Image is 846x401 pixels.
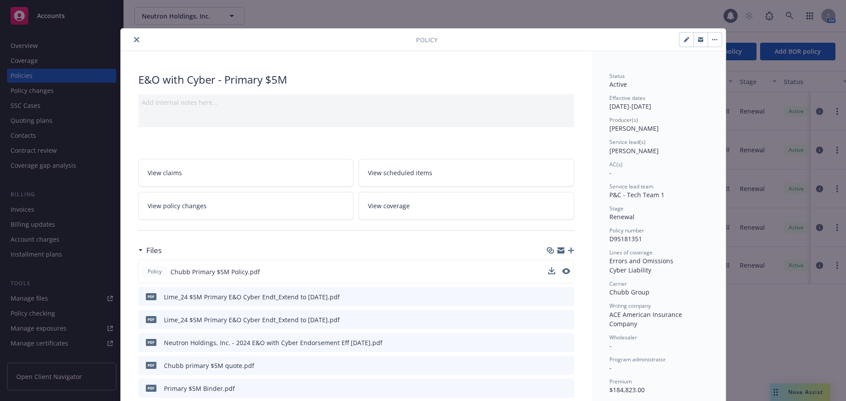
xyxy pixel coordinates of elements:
span: Writing company [609,302,651,309]
span: Wholesaler [609,334,637,341]
span: Producer(s) [609,116,638,124]
span: Carrier [609,280,627,287]
span: pdf [146,385,156,391]
div: Add internal notes here... [142,98,571,107]
span: P&C - Tech Team 1 [609,191,664,199]
span: View policy changes [148,201,207,210]
span: pdf [146,293,156,300]
span: Premium [609,378,632,385]
span: $184,823.00 [609,386,645,394]
button: download file [549,315,556,324]
button: preview file [563,292,571,302]
span: AC(s) [609,161,623,168]
span: - [609,364,612,372]
span: Service lead(s) [609,138,646,146]
span: Active [609,80,627,88]
span: Chubb Primary $5M Policy.pdf [171,267,260,276]
span: [PERSON_NAME] [609,147,659,155]
span: Lines of coverage [609,249,653,256]
button: preview file [563,315,571,324]
div: Files [138,245,162,256]
a: View coverage [359,192,574,220]
div: Neutron Holdings, Inc. - 2024 E&O with Cyber Endorsement Eff [DATE].pdf [164,338,382,347]
div: E&O with Cyber - Primary $5M [138,72,574,87]
span: Policy number [609,227,644,234]
span: pdf [146,316,156,323]
span: View scheduled items [368,168,432,177]
button: close [131,34,142,45]
div: Cyber Liability [609,265,708,275]
span: - [609,169,612,177]
button: download file [549,292,556,302]
div: Lime_24 $5M Primary E&O Cyber Endt_Extend to [DATE].pdf [164,292,340,302]
button: preview file [563,338,571,347]
div: [DATE] - [DATE] [609,94,708,111]
a: View policy changes [138,192,354,220]
span: Chubb Group [609,288,649,296]
span: Stage [609,205,623,212]
button: download file [549,361,556,370]
button: preview file [563,384,571,393]
a: View scheduled items [359,159,574,187]
div: Chubb primary $5M quote.pdf [164,361,254,370]
span: ACE American Insurance Company [609,310,684,328]
span: Program administrator [609,356,666,363]
button: download file [549,338,556,347]
span: Effective dates [609,94,646,102]
span: Service lead team [609,183,653,190]
span: pdf [146,362,156,368]
button: preview file [563,361,571,370]
h3: Files [146,245,162,256]
button: preview file [562,268,570,274]
span: [PERSON_NAME] [609,124,659,132]
span: pdf [146,339,156,346]
div: Primary $5M Binder.pdf [164,384,235,393]
span: Status [609,72,625,80]
button: preview file [562,267,570,276]
span: View claims [148,168,182,177]
div: Lime_24 $5M Primary E&O Cyber Endt_Extend to [DATE].pdf [164,315,340,324]
span: D95181351 [609,235,642,243]
a: View claims [138,159,354,187]
span: Policy [416,35,438,44]
button: download file [548,267,555,274]
div: Errors and Omissions [609,256,708,265]
span: Policy [146,268,163,276]
span: View coverage [368,201,410,210]
span: Renewal [609,213,634,221]
button: download file [548,267,555,276]
button: download file [549,384,556,393]
span: - [609,342,612,350]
